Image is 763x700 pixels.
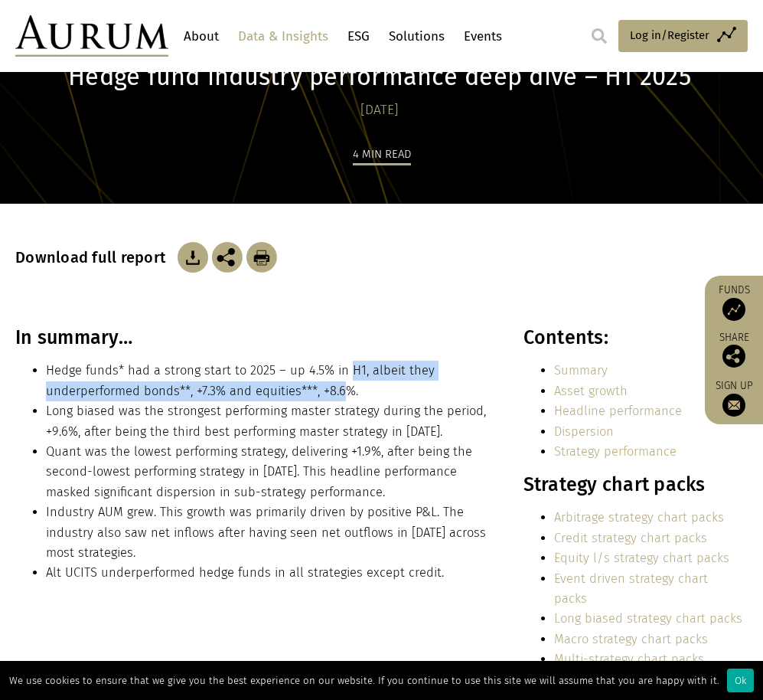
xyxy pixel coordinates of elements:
img: search.svg [592,28,607,44]
a: Long biased strategy chart packs [554,611,742,626]
a: Data & Insights [234,22,332,51]
li: Alt UCITS underperformed hedge funds in all strategies except credit. [46,563,490,583]
img: Share this post [722,345,745,368]
a: Summary [554,363,608,378]
a: Credit strategy chart packs [554,531,707,545]
li: Long biased was the strongest performing master strategy during the period, +9.6%, after being th... [46,401,490,442]
h3: Contents: [523,326,744,349]
a: Headline performance [554,404,682,418]
h3: Download full report [15,248,174,267]
img: Share this post [212,242,243,273]
div: [DATE] [15,100,744,121]
a: ESG [344,22,373,51]
a: Funds [712,283,755,321]
a: Solutions [385,22,448,51]
img: Download Article [178,242,208,273]
a: Log in/Register [618,20,748,52]
div: Ok [727,669,754,692]
li: Quant was the lowest performing strategy, delivering +1.9%, after being the second-lowest perform... [46,442,490,502]
a: Strategy performance [554,444,677,459]
a: Event driven strategy chart packs [554,571,708,606]
a: Equity l/s strategy chart packs [554,551,729,565]
img: Sign up to our newsletter [722,394,745,417]
h3: Strategy chart packs [523,473,744,496]
div: Share [712,332,755,368]
span: Log in/Register [630,26,709,44]
h3: In summary… [15,326,490,349]
h1: Hedge fund industry performance deep dive – H1 2025 [15,62,744,92]
li: Industry AUM grew. This growth was primarily driven by positive P&L. The industry also saw net in... [46,502,490,563]
a: Asset growth [554,384,628,398]
img: Download Article [246,242,277,273]
a: Events [460,22,506,51]
a: Dispersion [554,424,614,439]
a: Macro strategy chart packs [554,632,708,646]
div: 4 min read [353,145,411,165]
a: About [180,22,223,51]
a: Multi-strategy chart packs [554,652,704,666]
li: Hedge funds* had a strong start to 2025 – up 4.5% in H1, albeit they underperformed bonds**, +7.3... [46,361,490,401]
img: Access Funds [722,298,745,321]
a: Arbitrage strategy chart packs [554,510,724,525]
img: Aurum [15,15,168,57]
a: Sign up [712,379,755,417]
